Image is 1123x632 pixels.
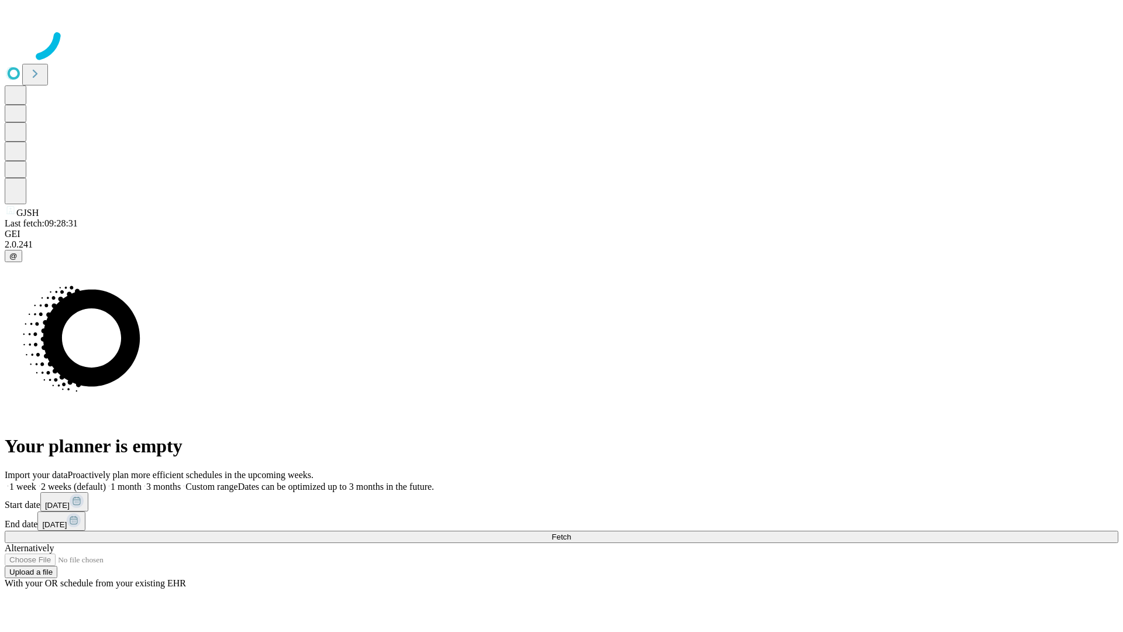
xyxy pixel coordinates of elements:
[5,566,57,578] button: Upload a file
[5,543,54,553] span: Alternatively
[5,531,1118,543] button: Fetch
[5,229,1118,239] div: GEI
[238,482,434,492] span: Dates can be optimized up to 3 months in the future.
[552,533,571,541] span: Fetch
[41,482,106,492] span: 2 weeks (default)
[111,482,142,492] span: 1 month
[9,252,18,260] span: @
[5,250,22,262] button: @
[40,492,88,511] button: [DATE]
[5,239,1118,250] div: 2.0.241
[5,470,68,480] span: Import your data
[5,578,186,588] span: With your OR schedule from your existing EHR
[45,501,70,510] span: [DATE]
[185,482,237,492] span: Custom range
[5,435,1118,457] h1: Your planner is empty
[42,520,67,529] span: [DATE]
[5,218,78,228] span: Last fetch: 09:28:31
[9,482,36,492] span: 1 week
[5,492,1118,511] div: Start date
[146,482,181,492] span: 3 months
[5,511,1118,531] div: End date
[37,511,85,531] button: [DATE]
[68,470,314,480] span: Proactively plan more efficient schedules in the upcoming weeks.
[16,208,39,218] span: GJSH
